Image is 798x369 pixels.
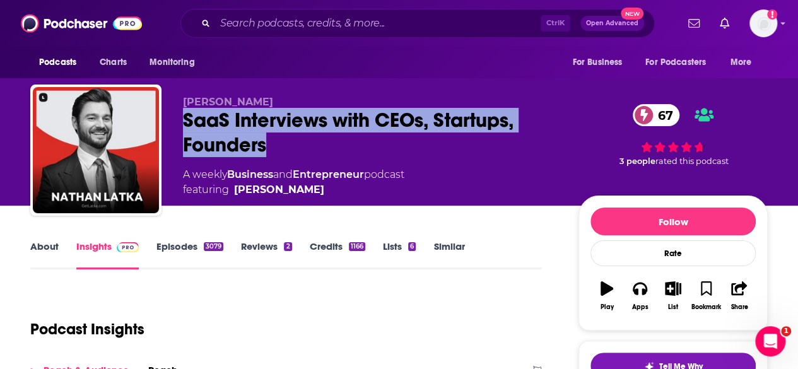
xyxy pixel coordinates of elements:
[215,13,541,33] input: Search podcasts, credits, & more...
[273,168,293,180] span: and
[619,156,655,166] span: 3 people
[183,167,404,197] div: A weekly podcast
[601,303,614,311] div: Play
[645,54,706,71] span: For Podcasters
[689,273,722,319] button: Bookmark
[781,326,791,336] span: 1
[590,208,756,235] button: Follow
[731,54,752,71] span: More
[655,156,729,166] span: rated this podcast
[204,242,223,251] div: 3079
[657,273,689,319] button: List
[767,9,777,20] svg: Add a profile image
[722,50,768,74] button: open menu
[749,9,777,37] span: Logged in as MattieVG
[572,54,622,71] span: For Business
[691,303,721,311] div: Bookmark
[623,273,656,319] button: Apps
[349,242,365,251] div: 1166
[33,87,159,213] img: SaaS Interviews with CEOs, Startups, Founders
[183,96,273,108] span: [PERSON_NAME]
[30,240,59,269] a: About
[645,104,679,126] span: 67
[749,9,777,37] img: User Profile
[563,50,638,74] button: open menu
[30,320,144,339] h1: Podcast Insights
[668,303,678,311] div: List
[590,240,756,266] div: Rate
[76,240,139,269] a: InsightsPodchaser Pro
[156,240,223,269] a: Episodes3079
[683,13,705,34] a: Show notifications dropdown
[715,13,734,34] a: Show notifications dropdown
[100,54,127,71] span: Charts
[293,168,364,180] a: Entrepreneur
[586,20,638,26] span: Open Advanced
[621,8,643,20] span: New
[180,9,655,38] div: Search podcasts, credits, & more...
[183,182,404,197] span: featuring
[590,273,623,319] button: Play
[633,104,679,126] a: 67
[731,303,748,311] div: Share
[91,50,134,74] a: Charts
[408,242,416,251] div: 6
[433,240,464,269] a: Similar
[234,182,324,197] a: Nathan Latka
[723,273,756,319] button: Share
[637,50,724,74] button: open menu
[21,11,142,35] img: Podchaser - Follow, Share and Rate Podcasts
[632,303,648,311] div: Apps
[755,326,785,356] iframe: Intercom live chat
[580,16,644,31] button: Open AdvancedNew
[541,15,570,32] span: Ctrl K
[150,54,194,71] span: Monitoring
[310,240,365,269] a: Credits1166
[241,240,291,269] a: Reviews2
[227,168,273,180] a: Business
[117,242,139,252] img: Podchaser Pro
[39,54,76,71] span: Podcasts
[30,50,93,74] button: open menu
[383,240,416,269] a: Lists6
[749,9,777,37] button: Show profile menu
[284,242,291,251] div: 2
[578,96,768,175] div: 67 3 peoplerated this podcast
[141,50,211,74] button: open menu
